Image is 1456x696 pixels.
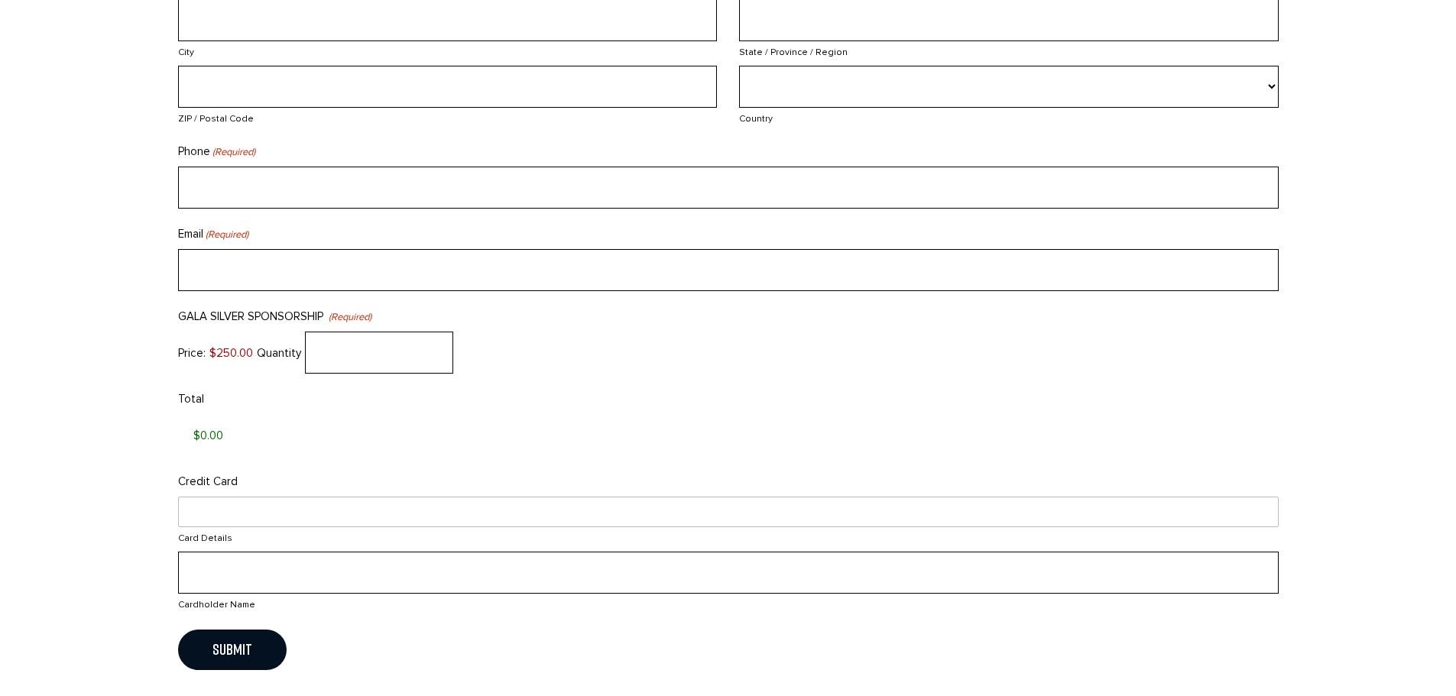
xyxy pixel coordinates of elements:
iframe: Secure card payment input frame [186,506,1270,519]
label: Total [178,390,204,408]
label: State / Province / Region [739,41,1279,60]
label: Phone [178,142,255,160]
label: Country [739,108,1279,126]
label: ZIP / Postal Code [178,108,718,126]
label: Quantity [257,346,301,360]
label: Cardholder Name [178,594,1279,612]
span: GALA SILVER SPONSORSHIP [178,309,323,323]
label: City [178,41,718,60]
span: $250.00 [209,346,253,360]
label: Credit Card [178,472,238,490]
label: Card Details [178,527,1279,545]
input: Submit [178,630,287,670]
span: Price: [178,346,206,360]
input: Quantity GALA SILVER SPONSORSHIP [305,332,453,374]
span: (Required) [204,227,248,243]
label: Email [178,225,248,243]
span: (Required) [327,309,371,325]
span: (Required) [211,144,255,160]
